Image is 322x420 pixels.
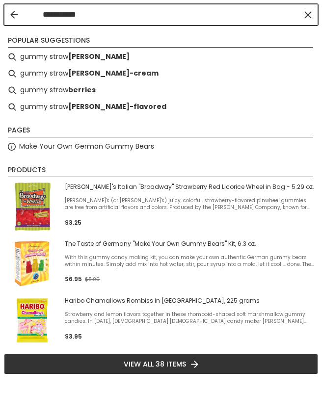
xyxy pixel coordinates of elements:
[10,11,18,19] button: Back
[19,141,154,152] a: Make Your Own German Gummy Bears
[4,178,318,235] li: Gustaf's Italian "Broadway" Strawberry Red Licorice Wheel in Bag - 5.29 oz.
[85,276,100,283] span: $8.95
[65,183,314,191] span: [PERSON_NAME]'s Italian "Broadway" Strawberry Red Licorice Wheel in Bag - 5.29 oz.
[65,197,314,211] span: [PERSON_NAME]'s (or [PERSON_NAME]'s) juicy, colorful, strawberry-flavored pinwheel gummies are fr...
[8,125,313,137] li: Pages
[65,218,81,227] span: $3.25
[8,35,313,48] li: Popular suggestions
[4,292,318,349] li: Haribo Chamallows Rombiss in Bag, 225 grams
[68,84,96,96] b: berries
[65,297,314,305] span: Haribo Chamallows Rombiss in [GEOGRAPHIC_DATA], 225 grams
[68,101,166,112] b: [PERSON_NAME]-flavored
[124,359,186,369] span: View all 38 items
[8,165,313,177] li: Products
[4,99,318,115] li: gummy strawberry-flavored
[65,275,82,283] span: $6.95
[65,311,314,325] span: Strawberry and lemon flavors together in these rhomboid-shaped soft marshmallow gummy candies. In...
[8,239,314,288] a: The Taste of Germany "Make Your Own Gummy Bears" Kit, 6.3 oz.With this gummy candy making kit, yo...
[65,240,314,248] span: The Taste of Germany "Make Your Own Gummy Bears" Kit, 6.3 oz.
[4,235,318,292] li: The Taste of Germany "Make Your Own Gummy Bears" Kit, 6.3 oz.
[8,296,314,345] a: Haribo Chamallow RombissHaribo Chamallows Rombiss in [GEOGRAPHIC_DATA], 225 gramsStrawberry and l...
[4,354,318,374] li: View all 38 items
[4,82,318,99] li: gummy strawberries
[4,65,318,82] li: gummy strawberry-cream
[8,296,57,345] img: Haribo Chamallow Rombiss
[65,332,82,341] span: $3.95
[68,68,159,79] b: [PERSON_NAME]-cream
[8,182,314,231] a: [PERSON_NAME]'s Italian "Broadway" Strawberry Red Licorice Wheel in Bag - 5.29 oz.[PERSON_NAME]'s...
[65,254,314,268] span: With this gummy candy making kit, you can make your own authentic German gummy bears within minut...
[4,49,318,65] li: gummy strawberry
[68,51,130,62] b: [PERSON_NAME]
[303,10,313,20] button: Clear
[4,138,318,155] li: Make Your Own German Gummy Bears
